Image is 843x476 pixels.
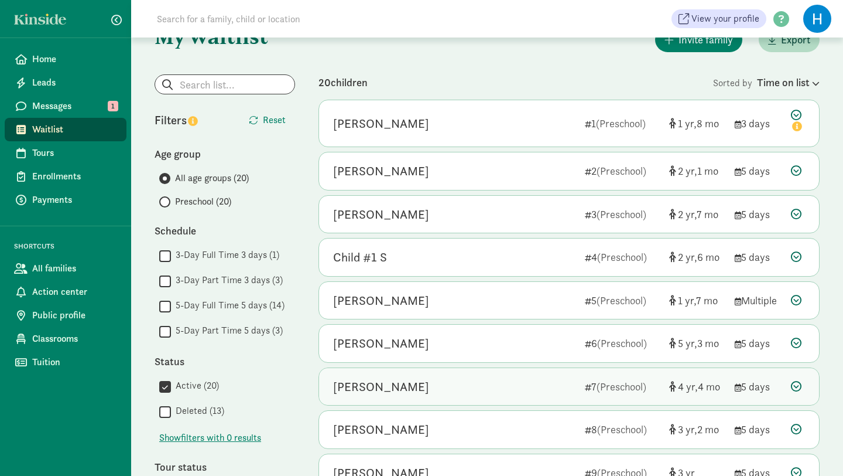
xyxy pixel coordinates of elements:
[585,421,660,437] div: 8
[735,335,782,351] div: 5 days
[735,163,782,179] div: 5 days
[697,336,719,350] span: 3
[735,379,782,395] div: 5 days
[171,379,219,393] label: Active (20)
[698,380,720,393] span: 4
[5,327,126,351] a: Classrooms
[669,249,725,265] div: [object Object]
[5,304,126,327] a: Public profile
[597,423,647,436] span: (Preschool)
[171,273,283,287] label: 3-Day Part Time 3 days (3)
[735,115,782,131] div: 3 days
[333,334,429,353] div: Alexis W
[713,74,820,90] div: Sorted by
[585,206,660,222] div: 3
[333,205,429,224] div: Leo He
[155,75,294,94] input: Search list...
[5,351,126,374] a: Tuition
[171,248,279,262] label: 3-Day Full Time 3 days (1)
[155,353,295,369] div: Status
[318,74,713,90] div: 20 children
[155,25,295,48] h1: My waitlist
[735,206,782,222] div: 5 days
[155,459,295,475] div: Tour status
[678,250,697,264] span: 2
[155,111,225,129] div: Filters
[32,308,117,322] span: Public profile
[696,294,718,307] span: 7
[32,261,117,276] span: All families
[239,108,295,132] button: Reset
[671,9,766,28] a: View your profile
[32,123,117,137] span: Waitlist
[781,32,810,47] span: Export
[5,141,126,165] a: Tours
[697,117,719,130] span: 8
[697,250,719,264] span: 6
[175,195,231,209] span: Preschool (20)
[32,355,117,369] span: Tuition
[5,257,126,280] a: All families
[155,223,295,239] div: Schedule
[597,380,646,393] span: (Preschool)
[585,115,660,131] div: 1
[5,280,126,304] a: Action center
[585,249,660,265] div: 4
[678,336,697,350] span: 5
[669,421,725,437] div: [object Object]
[171,298,285,312] label: 5-Day Full Time 5 days (14)
[333,162,429,181] div: Charles Li
[32,76,117,90] span: Leads
[669,379,725,395] div: [object Object]
[669,335,725,351] div: [object Object]
[150,7,478,30] input: Search for a family, child or location
[333,114,429,133] div: Quinn Carter
[655,27,742,52] button: Invite family
[678,294,696,307] span: 1
[757,74,820,90] div: Time on list
[585,379,660,395] div: 7
[32,193,117,207] span: Payments
[32,146,117,160] span: Tours
[5,118,126,141] a: Waitlist
[333,291,429,310] div: Vivian Cauchy
[678,380,698,393] span: 4
[697,423,719,436] span: 2
[585,335,660,351] div: 6
[678,423,697,436] span: 3
[5,71,126,94] a: Leads
[5,94,126,118] a: Messages 1
[32,332,117,346] span: Classrooms
[32,99,117,113] span: Messages
[759,27,820,52] button: Export
[597,208,646,221] span: (Preschool)
[263,113,286,127] span: Reset
[784,420,843,476] iframe: Chat Widget
[585,293,660,308] div: 5
[596,117,646,130] span: (Preschool)
[735,293,782,308] div: Multiple
[678,32,733,47] span: Invite family
[678,117,697,130] span: 1
[669,115,725,131] div: [object Object]
[678,208,697,221] span: 2
[171,324,283,338] label: 5-Day Part Time 5 days (3)
[597,336,647,350] span: (Preschool)
[32,52,117,66] span: Home
[108,101,118,111] span: 1
[333,378,429,396] div: Marusia Siryk
[669,293,725,308] div: [object Object]
[585,163,660,179] div: 2
[597,250,647,264] span: (Preschool)
[735,421,782,437] div: 5 days
[5,165,126,188] a: Enrollments
[669,206,725,222] div: [object Object]
[669,163,725,179] div: [object Object]
[155,146,295,162] div: Age group
[32,169,117,183] span: Enrollments
[697,164,718,178] span: 1
[333,420,429,439] div: Suin Yoon
[735,249,782,265] div: 5 days
[597,164,646,178] span: (Preschool)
